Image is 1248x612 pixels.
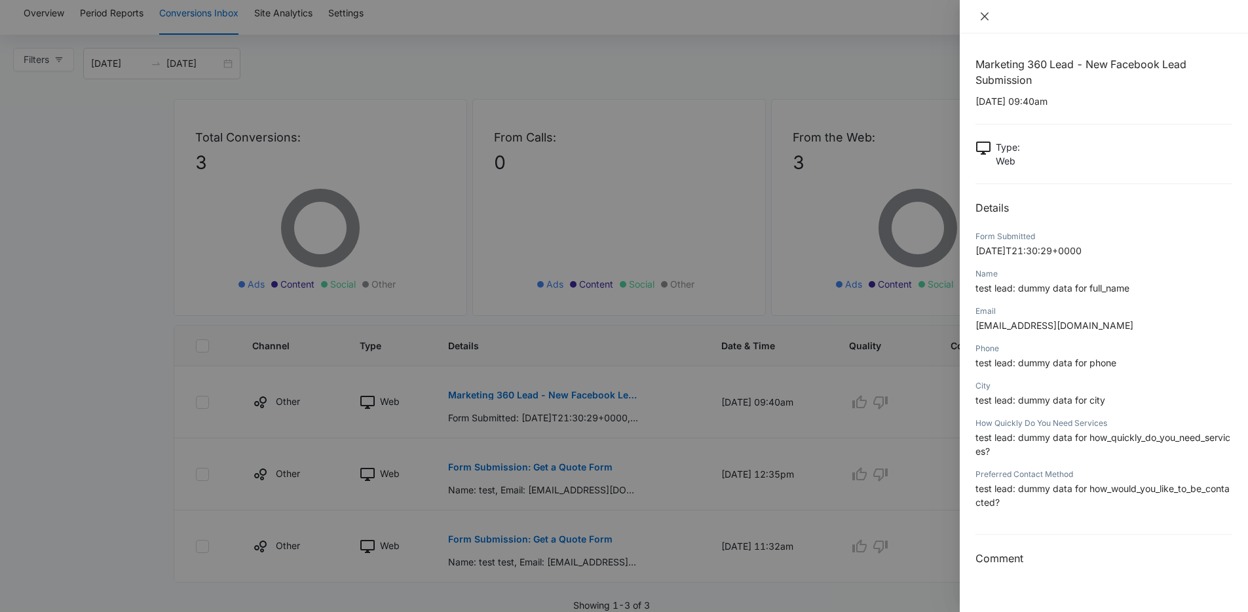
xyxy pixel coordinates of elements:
[975,432,1230,457] span: test lead: dummy data for how_quickly_do_you_need_services?
[975,483,1230,508] span: test lead: dummy data for how_would_you_like_to_be_contacted?
[975,94,1232,108] p: [DATE] 09:40am
[975,268,1232,280] div: Name
[979,11,990,22] span: close
[975,245,1082,256] span: [DATE]T21:30:29+0000
[975,200,1232,216] h2: Details
[975,469,1232,480] div: Preferred Contact Method
[975,357,1116,368] span: test lead: dummy data for phone
[975,380,1232,392] div: City
[975,305,1232,317] div: Email
[975,320,1133,331] span: [EMAIL_ADDRESS][DOMAIN_NAME]
[996,140,1020,154] p: Type :
[975,282,1129,294] span: test lead: dummy data for full_name
[975,394,1105,406] span: test lead: dummy data for city
[975,550,1232,566] h3: Comment
[975,56,1232,88] h1: Marketing 360 Lead - New Facebook Lead Submission
[975,343,1232,354] div: Phone
[975,417,1232,429] div: How Quickly Do You Need Services
[996,154,1020,168] p: Web
[975,231,1232,242] div: Form Submitted
[975,10,994,22] button: Close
